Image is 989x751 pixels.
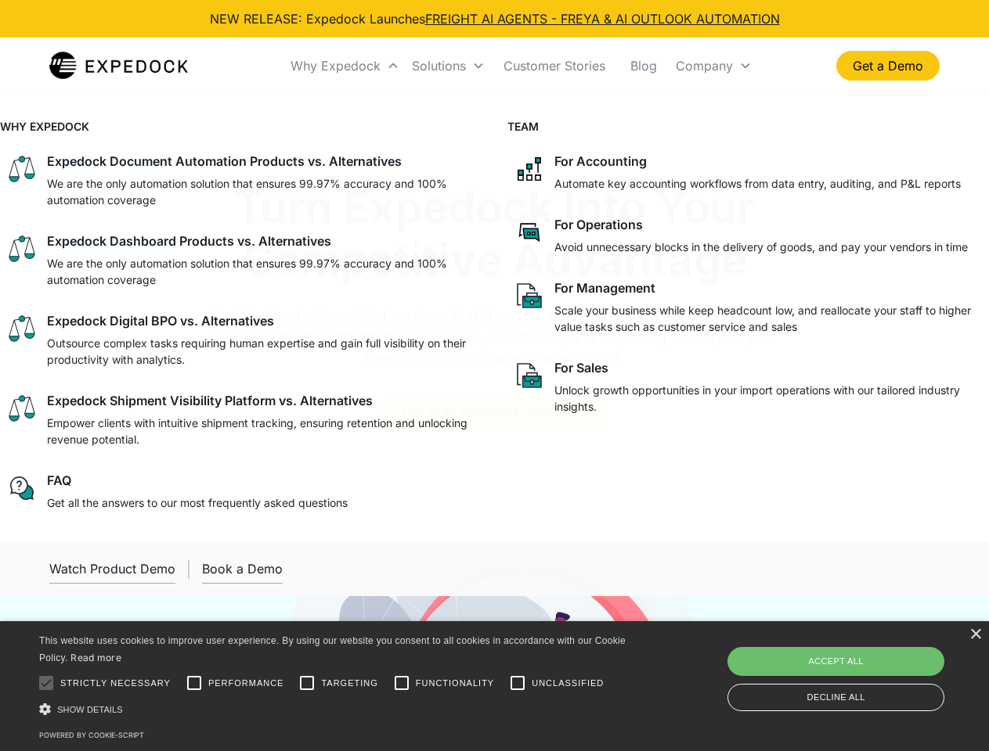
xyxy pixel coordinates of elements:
[491,39,618,92] a: Customer Stories
[47,153,402,169] div: Expedock Document Automation Products vs. Alternatives
[49,50,188,81] a: home
[554,280,655,296] div: For Management
[47,335,476,368] p: Outsource complex tasks requiring human expertise and gain full visibility on their productivity ...
[514,153,545,185] img: network like icon
[47,313,274,329] div: Expedock Digital BPO vs. Alternatives
[60,677,171,690] span: Strictly necessary
[47,255,476,288] p: We are the only automation solution that ensures 99.97% accuracy and 100% automation coverage
[554,382,984,415] p: Unlock growth opportunities in your import operations with our tailored industry insights.
[554,153,647,169] div: For Accounting
[514,280,545,311] img: paper and bag icon
[210,9,780,28] div: NEW RELEASE: Expedock Launches
[39,701,631,717] div: Show details
[728,582,989,751] iframe: Chat Widget
[47,415,476,447] p: Empower clients with intuitive shipment tracking, ensuring retention and unlocking revenue potent...
[291,58,381,74] div: Why Expedock
[514,217,545,248] img: rectangular chat bubble icon
[554,239,968,255] p: Avoid unnecessary blocks in the delivery of goods, and pay your vendors in time
[49,555,175,584] a: open lightbox
[47,393,373,408] div: Expedock Shipment Visibility Platform vs. Alternatives
[47,233,331,249] div: Expedock Dashboard Products vs. Alternatives
[208,677,284,690] span: Performance
[49,50,188,81] img: Expedock Logo
[416,677,494,690] span: Functionality
[6,233,38,264] img: scale icon
[670,39,758,92] div: Company
[425,11,780,27] a: FREIGHT AI AGENTS - FREYA & AI OUTLOOK AUTOMATION
[554,302,984,335] p: Scale your business while keep headcount low, and reallocate your staff to higher value tasks suc...
[47,494,348,511] p: Get all the answers to our most frequently asked questions
[202,561,283,577] div: Book a Demo
[618,39,670,92] a: Blog
[412,58,466,74] div: Solutions
[202,555,283,584] a: Book a Demo
[406,39,491,92] div: Solutions
[47,175,476,208] p: We are the only automation solution that ensures 99.97% accuracy and 100% automation coverage
[6,153,38,185] img: scale icon
[57,705,123,714] span: Show details
[514,360,545,391] img: paper and bag icon
[554,175,961,192] p: Automate key accounting workflows from data entry, auditing, and P&L reports
[676,58,733,74] div: Company
[284,39,406,92] div: Why Expedock
[6,473,38,504] img: regular chat bubble icon
[47,473,71,488] div: FAQ
[321,677,377,690] span: Targeting
[532,677,604,690] span: Unclassified
[554,360,608,375] div: For Sales
[554,217,643,232] div: For Operations
[6,393,38,424] img: scale icon
[39,731,144,739] a: Powered by cookie-script
[39,635,626,664] span: This website uses cookies to improve user experience. By using our website you consent to all coo...
[70,652,121,663] a: Read more
[6,313,38,344] img: scale icon
[49,561,175,577] div: Watch Product Demo
[836,51,940,81] a: Get a Demo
